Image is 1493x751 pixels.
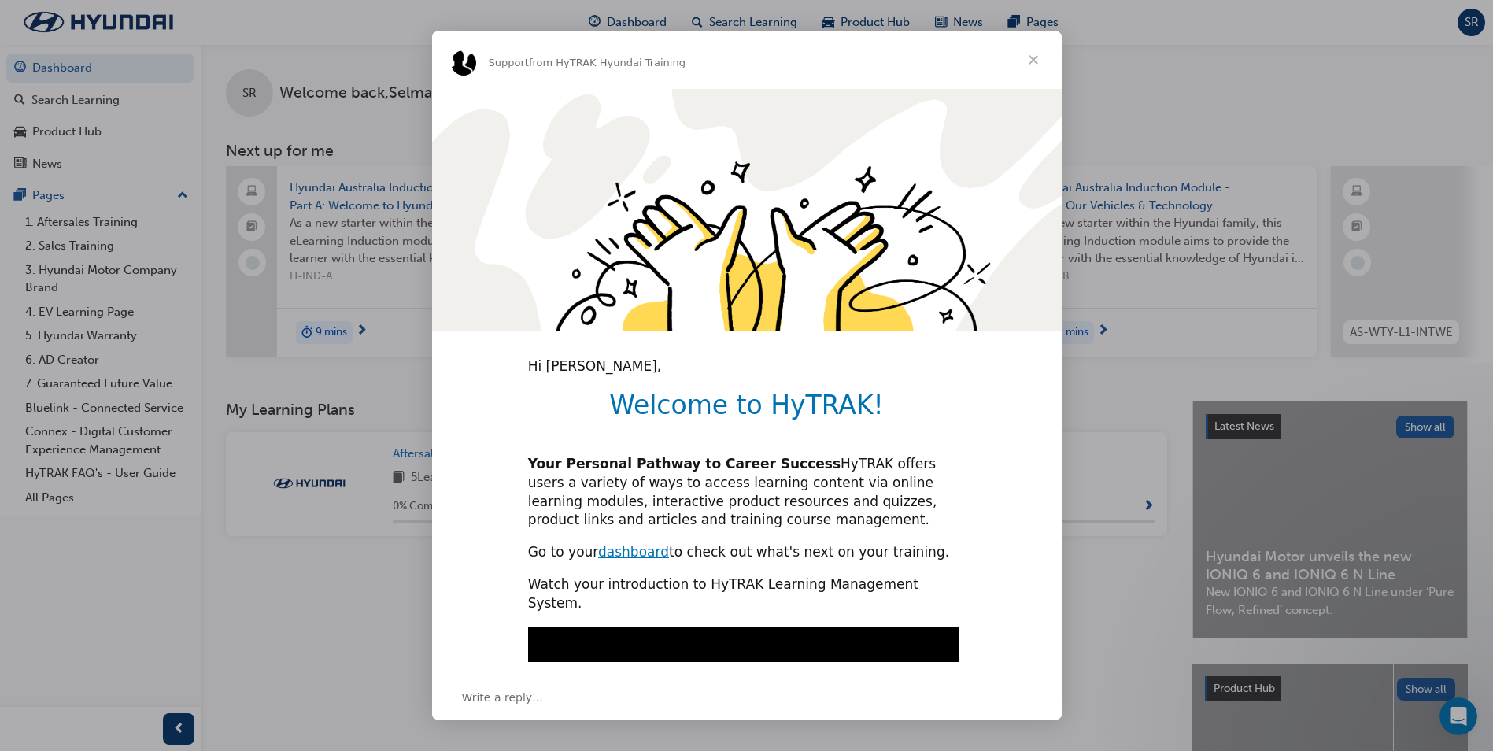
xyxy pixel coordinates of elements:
[528,455,966,530] div: HyTRAK offers users a variety of ways to access learning content via online learning modules, int...
[462,687,544,708] span: Write a reply…
[528,357,966,376] div: Hi [PERSON_NAME],
[1005,31,1062,88] span: Close
[528,390,966,431] h1: Welcome to HyTRAK!
[528,543,966,562] div: Go to your to check out what's next on your training.
[489,57,529,68] span: Support
[451,50,476,76] img: Profile image for Support
[528,456,841,472] b: Your Personal Pathway to Career Success
[529,57,686,68] span: from HyTRAK Hyundai Training
[432,675,1062,720] div: Open conversation and reply
[528,575,966,613] div: Watch your introduction to HyTRAK Learning Management System.
[598,544,669,560] a: dashboard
